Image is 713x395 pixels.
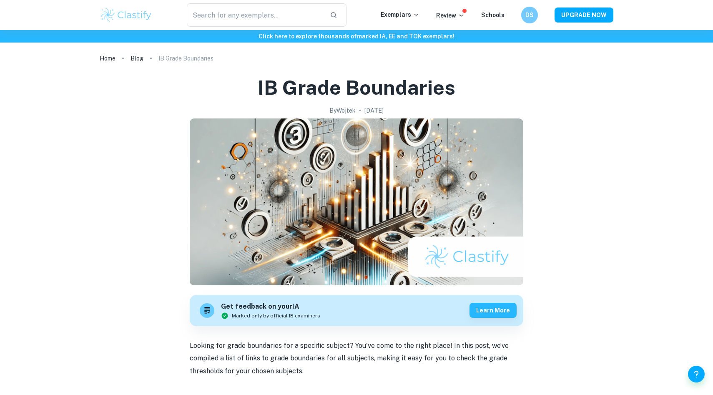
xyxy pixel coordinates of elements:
button: Learn more [469,303,517,318]
img: IB Grade Boundaries cover image [190,118,523,285]
a: Get feedback on yourIAMarked only by official IB examinersLearn more [190,295,523,326]
a: Home [100,53,115,64]
img: Clastify logo [100,7,153,23]
p: Review [436,11,464,20]
h6: DS [525,10,535,20]
span: Marked only by official IB examiners [232,312,320,320]
p: Exemplars [381,10,419,19]
p: • [359,106,361,115]
a: Schools [481,12,505,18]
h2: [DATE] [364,106,384,115]
h6: Click here to explore thousands of marked IA, EE and TOK exemplars ! [2,32,711,41]
button: UPGRADE NOW [555,8,613,23]
h1: IB Grade Boundaries [258,74,455,101]
input: Search for any exemplars... [187,3,323,27]
p: IB Grade Boundaries [158,54,213,63]
button: DS [521,7,538,23]
p: Looking for grade boundaries for a specific subject? You've come to the right place! In this post... [190,340,523,377]
h6: Get feedback on your IA [221,302,320,312]
button: Help and Feedback [688,366,705,382]
a: Blog [131,53,143,64]
h2: By Wojtek [329,106,356,115]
